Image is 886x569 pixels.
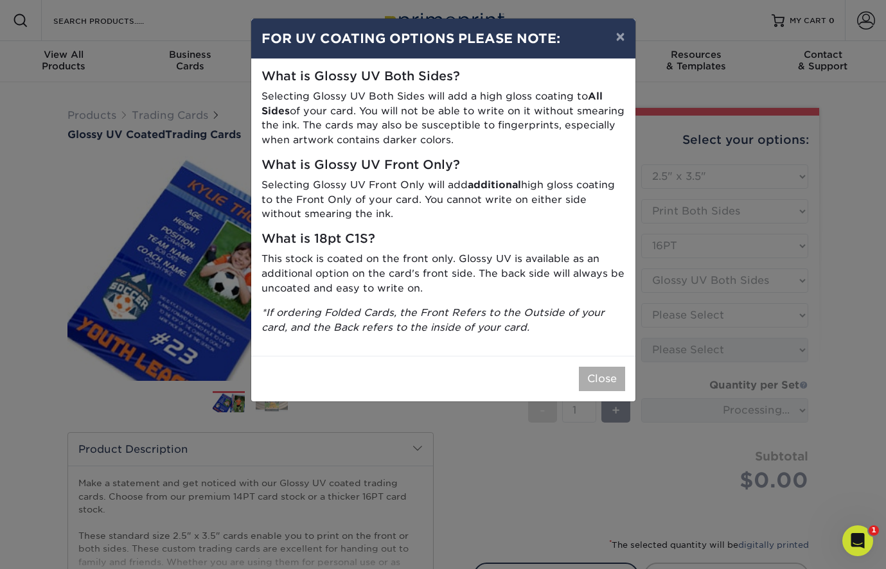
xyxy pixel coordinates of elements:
[605,19,635,55] button: ×
[261,252,625,295] p: This stock is coated on the front only. Glossy UV is available as an additional option on the car...
[842,525,873,556] iframe: Intercom live chat
[261,306,605,333] i: *If ordering Folded Cards, the Front Refers to the Outside of your card, and the Back refers to t...
[261,232,625,247] h5: What is 18pt C1S?
[261,90,603,117] strong: All Sides
[261,69,625,84] h5: What is Glossy UV Both Sides?
[261,29,625,48] h4: FOR UV COATING OPTIONS PLEASE NOTE:
[468,179,521,191] strong: additional
[261,158,625,173] h5: What is Glossy UV Front Only?
[579,367,625,391] button: Close
[261,89,625,148] p: Selecting Glossy UV Both Sides will add a high gloss coating to of your card. You will not be abl...
[261,178,625,222] p: Selecting Glossy UV Front Only will add high gloss coating to the Front Only of your card. You ca...
[869,525,879,536] span: 1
